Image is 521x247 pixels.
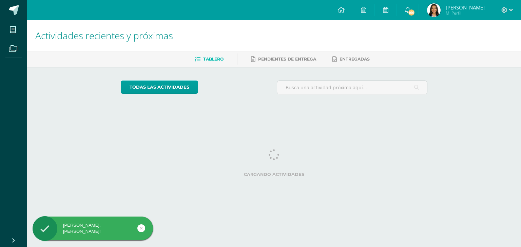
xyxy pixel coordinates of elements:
div: [PERSON_NAME], [PERSON_NAME]! [33,222,153,234]
span: Actividades recientes y próximas [35,29,173,42]
a: Pendientes de entrega [251,54,316,65]
a: Tablero [195,54,224,65]
input: Busca una actividad próxima aquí... [277,81,427,94]
span: Mi Perfil [446,10,485,16]
span: Entregadas [340,57,370,62]
span: 166 [408,9,415,16]
a: todas las Actividades [121,81,198,94]
span: Tablero [203,57,224,62]
span: [PERSON_NAME] [446,4,485,11]
a: Entregadas [332,54,370,65]
label: Cargando actividades [121,172,428,177]
span: Pendientes de entrega [258,57,316,62]
img: 4aff13a516932ddac9e5f6c5a4543945.png [427,3,441,17]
